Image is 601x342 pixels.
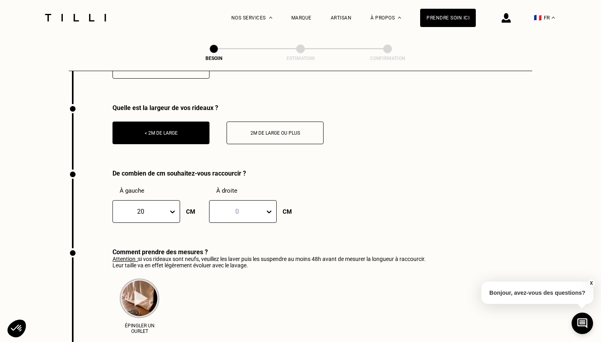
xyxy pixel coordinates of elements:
[120,187,192,194] p: À gauche
[120,278,159,318] img: épingler un ourlet
[231,130,319,136] div: 2m de large ou plus
[112,170,289,177] div: De combien de cm souhaitez-vous raccourcir ?
[261,56,340,61] div: Estimation
[420,9,476,27] a: Prendre soin ici
[117,130,205,136] div: < 2m de large
[112,248,426,256] div: Comment prendre des mesures ?
[348,56,427,61] div: Confirmation
[112,104,324,112] div: Quelle est la largeur de vos rideaux ?
[552,17,555,19] img: menu déroulant
[186,208,195,215] p: CM
[534,14,542,21] span: 🇫🇷
[122,323,157,334] p: Épingler un ourlet
[587,279,595,288] button: X
[269,17,272,19] img: Menu déroulant
[227,122,324,144] button: 2m de large ou plus
[291,15,312,21] a: Marque
[174,56,254,61] div: Besoin
[502,13,511,23] img: icône connexion
[331,15,352,21] a: Artisan
[398,17,401,19] img: Menu déroulant à propos
[42,14,109,21] img: Logo du service de couturière Tilli
[283,208,292,215] p: CM
[112,122,209,144] button: < 2m de large
[112,256,426,269] p: si vos rideaux sont neufs, veuillez les laver puis les suspendre au moins 48h avant de mesurer la...
[216,187,289,194] p: À droite
[112,256,138,262] u: Attention :
[481,282,593,304] p: Bonjour, avez-vous des questions?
